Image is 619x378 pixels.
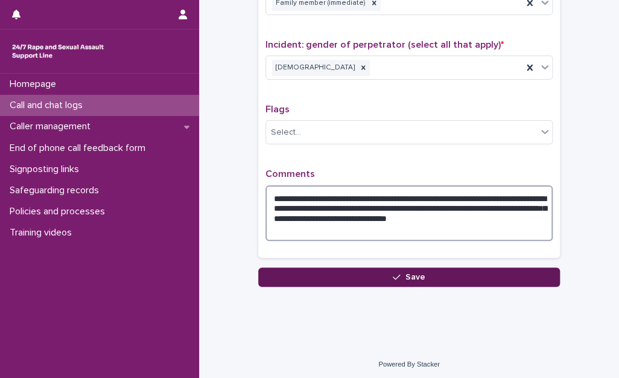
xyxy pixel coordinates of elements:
p: Training videos [5,227,81,239]
p: Safeguarding records [5,185,109,196]
button: Save [258,267,560,287]
p: Policies and processes [5,206,115,217]
span: Incident: gender of perpetrator (select all that apply) [265,40,504,50]
div: [DEMOGRAPHIC_DATA] [272,60,357,76]
span: Flags [265,104,290,114]
span: Save [405,273,425,281]
p: Signposting links [5,164,89,175]
img: rhQMoQhaT3yELyF149Cw [10,39,106,63]
p: End of phone call feedback form [5,143,155,154]
p: Call and chat logs [5,100,92,111]
p: Caller management [5,121,100,132]
a: Powered By Stacker [378,360,439,368]
div: Select... [271,126,301,139]
p: Homepage [5,78,66,90]
span: Comments [265,169,315,179]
